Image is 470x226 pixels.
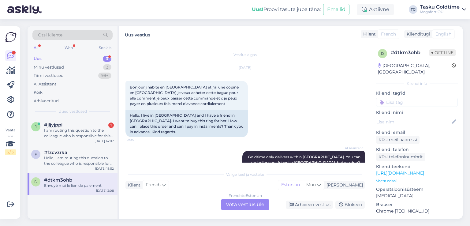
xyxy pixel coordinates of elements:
[98,73,111,79] div: 99+
[376,193,458,199] p: [MEDICAL_DATA]
[323,4,349,15] button: Emailid
[429,49,456,56] span: Offline
[38,32,62,38] span: Otsi kliente
[98,44,113,52] div: Socials
[34,56,42,62] div: Uus
[34,179,37,184] span: d
[381,31,396,37] span: French
[125,52,365,58] div: Vestlus algas
[376,170,424,176] a: [URL][DOMAIN_NAME]
[376,109,458,116] p: Kliendi nimi
[44,155,114,166] div: Hello, I am routing this question to the colleague who is responsible for this topic. The reply m...
[96,188,114,193] div: [DATE] 2:08
[32,44,39,52] div: All
[127,137,150,142] span: 2:04
[376,186,458,193] p: Operatsioonisüsteem
[376,136,420,144] div: Küsi meiliaadressi
[221,199,269,210] div: Võta vestlus üle
[376,81,458,86] div: Kliendi info
[376,164,458,170] p: Klienditeekond
[34,64,64,70] div: Minu vestlused
[340,146,363,150] span: AI Assistent
[108,122,114,128] div: 1
[286,201,333,209] div: Arhiveeri vestlus
[34,98,59,104] div: Arhiveeritud
[44,128,114,139] div: I am routing this question to the colleague who is responsible for this topic. The reply might ta...
[335,201,365,209] div: Blokeeri
[376,178,458,184] p: Vaata edasi ...
[376,90,458,96] p: Kliendi tag'id
[376,119,451,125] input: Lisa nimi
[435,31,451,37] span: English
[376,146,458,153] p: Kliendi telefon
[44,183,114,188] div: Envoyé moi le lien de paiement
[252,6,321,13] div: Proovi tasuta juba täna:
[278,180,303,190] div: Estonian
[324,182,363,188] div: [PERSON_NAME]
[130,85,240,106] span: Bonjour j'habite en [GEOGRAPHIC_DATA] et j'ai une copine en [GEOGRAPHIC_DATA] je veux acheter cet...
[252,6,263,12] b: Uus!
[381,51,384,56] span: d
[420,5,466,14] a: Tasku GoldtimeMegafort OÜ
[229,193,262,198] div: French to Estonian
[146,182,161,188] span: French
[404,31,430,37] div: Klienditugi
[35,152,37,156] span: f
[248,155,361,198] span: Goldtime only delivers within [GEOGRAPHIC_DATA]. You can order for your friend in [GEOGRAPHIC_DAT...
[5,31,17,43] img: Askly Logo
[376,98,458,107] input: Lisa tag
[125,30,150,38] label: Uus vestlus
[5,149,16,155] div: 2 / 3
[103,64,111,70] div: 3
[5,127,16,155] div: Vaata siia
[95,139,114,143] div: [DATE] 14:07
[376,202,458,208] p: Brauser
[125,182,140,188] div: Klient
[306,182,316,187] span: Muu
[44,177,72,183] span: #dtkm3ohb
[376,129,458,136] p: Kliendi email
[34,73,64,79] div: Tiimi vestlused
[103,56,111,62] div: 3
[58,109,87,114] span: Uued vestlused
[420,9,460,14] div: Megafort OÜ
[420,5,460,9] div: Tasku Goldtime
[125,110,248,137] div: Hello, I live in [GEOGRAPHIC_DATA] and I have a friend in [GEOGRAPHIC_DATA]. I want to buy this r...
[409,5,417,14] div: TG
[44,122,62,128] span: #jljyjppi
[357,4,394,15] div: Aktiivne
[361,31,376,37] div: Klient
[63,44,74,52] div: Web
[34,89,43,96] div: Kõik
[391,49,429,56] div: # dtkm3ohb
[125,172,365,177] div: Valige keel ja vastake
[378,62,452,75] div: [GEOGRAPHIC_DATA], [GEOGRAPHIC_DATA]
[376,153,425,161] div: Küsi telefoninumbrit
[35,124,37,129] span: j
[34,81,56,87] div: AI Assistent
[95,166,114,171] div: [DATE] 13:52
[125,65,365,70] div: [DATE]
[376,208,458,214] p: Chrome [TECHNICAL_ID]
[44,150,67,155] span: #fzcvzrka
